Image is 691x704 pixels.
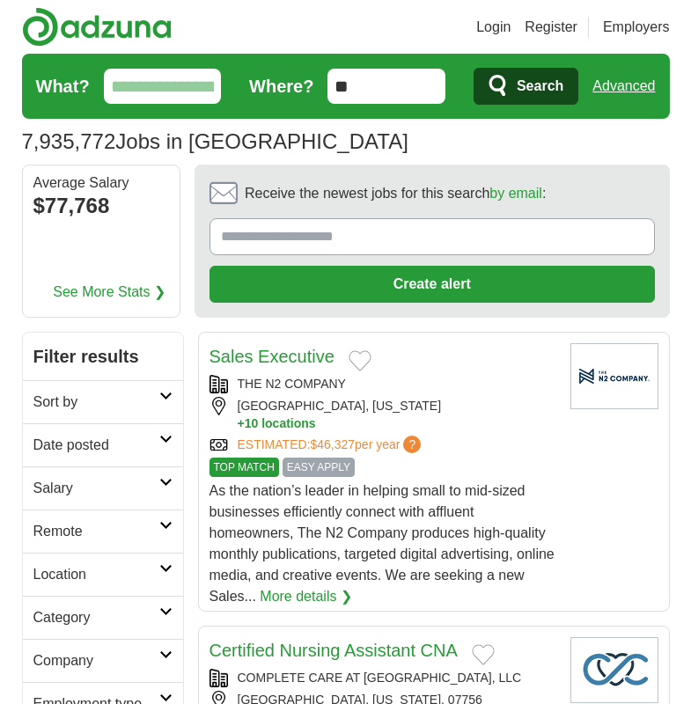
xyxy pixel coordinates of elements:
h2: Company [33,650,159,671]
span: EASY APPLY [283,458,355,477]
img: Company logo [570,637,658,703]
h2: Sort by [33,392,159,413]
img: Company logo [570,343,658,409]
a: Remote [23,510,183,553]
span: TOP MATCH [210,458,279,477]
div: THE N2 COMPANY [210,375,556,393]
h2: Category [33,607,159,628]
a: Certified Nursing Assistant CNA [210,641,458,660]
button: Create alert [210,266,655,303]
h2: Remote [33,521,159,542]
label: Where? [249,73,313,99]
h2: Date posted [33,435,159,456]
h2: Location [33,564,159,585]
button: Add to favorite jobs [472,644,495,665]
a: Login [476,17,511,38]
a: More details ❯ [260,586,352,607]
a: Category [23,596,183,639]
span: + [238,415,245,432]
a: ESTIMATED:$46,327per year? [238,436,425,454]
button: Add to favorite jobs [349,350,371,371]
a: Company [23,639,183,682]
div: [GEOGRAPHIC_DATA], [US_STATE] [210,397,556,432]
span: Search [517,69,563,104]
a: Sales Executive [210,347,334,366]
button: +10 locations [238,415,556,432]
span: 7,935,772 [22,126,116,158]
a: Sort by [23,380,183,423]
div: $77,768 [33,190,169,222]
h2: Salary [33,478,159,499]
a: Location [23,553,183,596]
h1: Jobs in [GEOGRAPHIC_DATA] [22,129,408,153]
a: Register [525,17,577,38]
a: by email [489,186,542,201]
a: Date posted [23,423,183,466]
span: As the nation’s leader in helping small to mid-sized businesses efficiently connect with affluent... [210,483,555,604]
a: Employers [603,17,670,38]
a: Advanced [592,69,655,104]
button: Search [474,68,578,105]
div: Average Salary [33,176,169,190]
div: COMPLETE CARE AT [GEOGRAPHIC_DATA], LLC [210,669,556,687]
a: See More Stats ❯ [53,282,165,303]
h2: Filter results [23,333,183,380]
span: $46,327 [310,437,355,451]
label: What? [36,73,90,99]
img: Adzuna logo [22,7,172,47]
span: ? [403,436,421,453]
a: Salary [23,466,183,510]
span: Receive the newest jobs for this search : [245,183,546,204]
